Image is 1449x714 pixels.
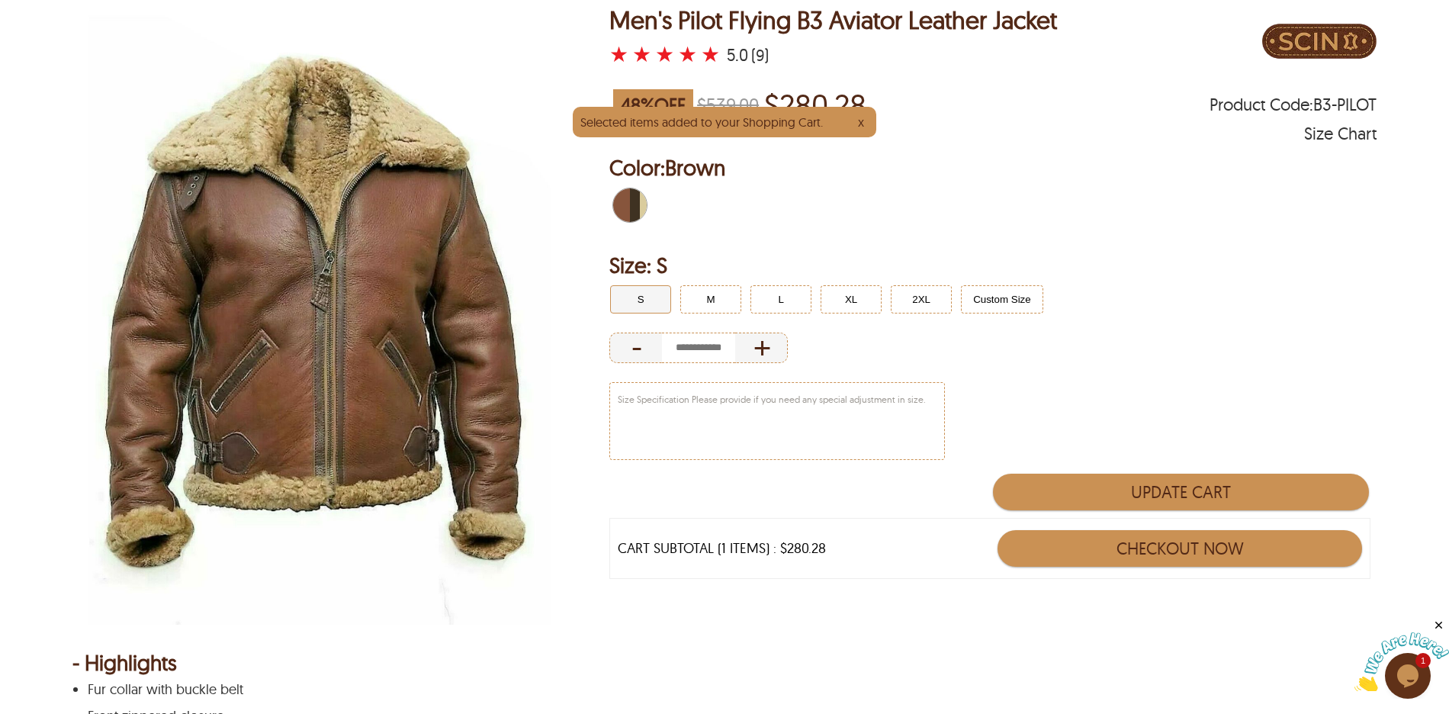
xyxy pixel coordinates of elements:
[1210,97,1377,112] span: Product Code: B3-PILOT
[609,44,724,66] a: Men's Pilot Flying B3 Aviator Leather Jacket with a 4.999999999999999 Star Rating and 9 Product R...
[632,47,651,62] label: 2 rating
[678,47,697,62] label: 4 rating
[751,47,769,63] div: (9)
[750,285,811,314] button: Click to select L
[697,93,759,116] strike: $539.00
[735,333,788,363] div: Increase Quantity of Item
[655,47,674,62] label: 3 rating
[853,114,869,130] div: x
[609,47,628,62] label: 1 rating
[72,7,567,625] img: Mens Pilot Flying B3 Bomber Brown Air Force Aviator Fur Shearling Leather Jacket by SCIN
[613,89,693,120] span: 48 % OFF
[609,333,662,363] div: Decrease Quantity of Item
[610,285,671,314] button: Click to select S
[1262,7,1377,76] img: Brand Logo PDP Image
[580,114,823,130] div: Selected items added to your Shopping Cart.
[891,285,952,314] button: Click to select 2XL
[609,250,1377,281] h2: Selected Filter by Size: S
[1354,619,1449,691] iframe: chat widget
[961,285,1043,314] button: Click to select Custom Size
[1262,7,1377,79] a: Brand Logo PDP Image
[727,47,748,63] div: 5.0
[88,682,1357,697] p: Fur collar with buckle belt
[618,541,826,556] div: CART SUBTOTAL (1 ITEMS) : $280.28
[609,153,1377,183] h2: Selected Color: by Brown
[701,47,720,62] label: 5 rating
[609,185,651,226] div: Brown
[993,474,1369,510] button: Update Cart
[609,7,1057,34] h1: Men's Pilot Flying B3 Aviator Leather Jacket
[821,285,882,314] button: Click to select XL
[993,587,1369,621] iframe: PayPal
[665,154,725,181] span: Brown
[610,383,944,459] textarea: Size Specification Please provide if you need any special adjustment in size.
[998,530,1362,567] button: Checkout Now
[680,285,741,314] button: Click to select M
[72,655,1377,671] div: - Highlights
[764,87,866,122] p: Price of $280.28
[1304,126,1377,141] div: Size Chart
